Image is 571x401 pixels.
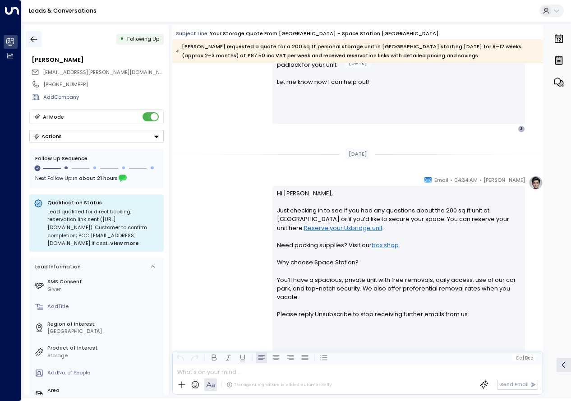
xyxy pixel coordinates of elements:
span: jarinder.mann@hotmail.com [43,69,164,76]
span: Subject Line: [176,30,209,37]
p: Hi [PERSON_NAME], Just checking in to see if you had any questions about the 200 sq ft unit at [G... [277,189,521,327]
label: Product of Interest [47,344,161,352]
div: Storage [47,352,161,360]
a: Reserve your Uxbridge unit [304,224,382,232]
div: Lead qualified for direct booking; reservation link sent ([URL][DOMAIN_NAME]). Customer to confir... [47,208,159,248]
div: [DATE] [345,149,370,159]
span: • [479,175,482,184]
div: AddCompany [43,93,163,101]
div: [GEOGRAPHIC_DATA] [47,327,161,335]
label: Area [47,387,161,394]
div: Given [47,286,161,293]
div: J [518,125,525,133]
div: Your storage quote from [GEOGRAPHIC_DATA] - Space Station [GEOGRAPHIC_DATA] [210,30,439,37]
div: Button group with a nested menu [29,130,164,143]
div: AddNo. of People [47,369,161,377]
div: Next Follow Up: [35,173,158,183]
div: The agent signature is added automatically [226,382,332,388]
span: • [450,175,452,184]
div: [PERSON_NAME] requested a quote for a 200 sq ft personal storage unit in [GEOGRAPHIC_DATA] starti... [176,42,539,60]
div: Actions [33,133,62,139]
button: Undo [175,352,186,363]
div: [DATE] [345,58,371,68]
span: Cc Bcc [516,355,533,360]
span: Following Up [127,35,159,42]
span: View more [110,240,139,248]
div: [PHONE_NUMBER] [43,81,163,88]
span: [PERSON_NAME] [484,175,525,184]
div: • [120,32,124,46]
span: | [523,355,524,360]
span: [EMAIL_ADDRESS][PERSON_NAME][DOMAIN_NAME] [43,69,172,76]
label: SMS Consent [47,278,161,286]
label: Region of Interest [47,320,161,328]
span: 04:34 AM [454,175,478,184]
button: Redo [189,352,200,363]
div: [PERSON_NAME] [32,55,163,64]
button: Actions [29,130,164,143]
p: Qualification Status [47,199,159,206]
span: In about 21 hours [73,173,118,183]
button: Cc|Bcc [512,355,536,361]
img: profile-logo.png [529,175,543,190]
div: AddTitle [47,303,161,310]
div: Follow Up Sequence [35,155,158,162]
div: Lead Information [32,263,81,271]
span: Email [434,175,448,184]
a: box shop [372,241,399,249]
a: Leads & Conversations [29,7,97,14]
div: AI Mode [43,112,64,121]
